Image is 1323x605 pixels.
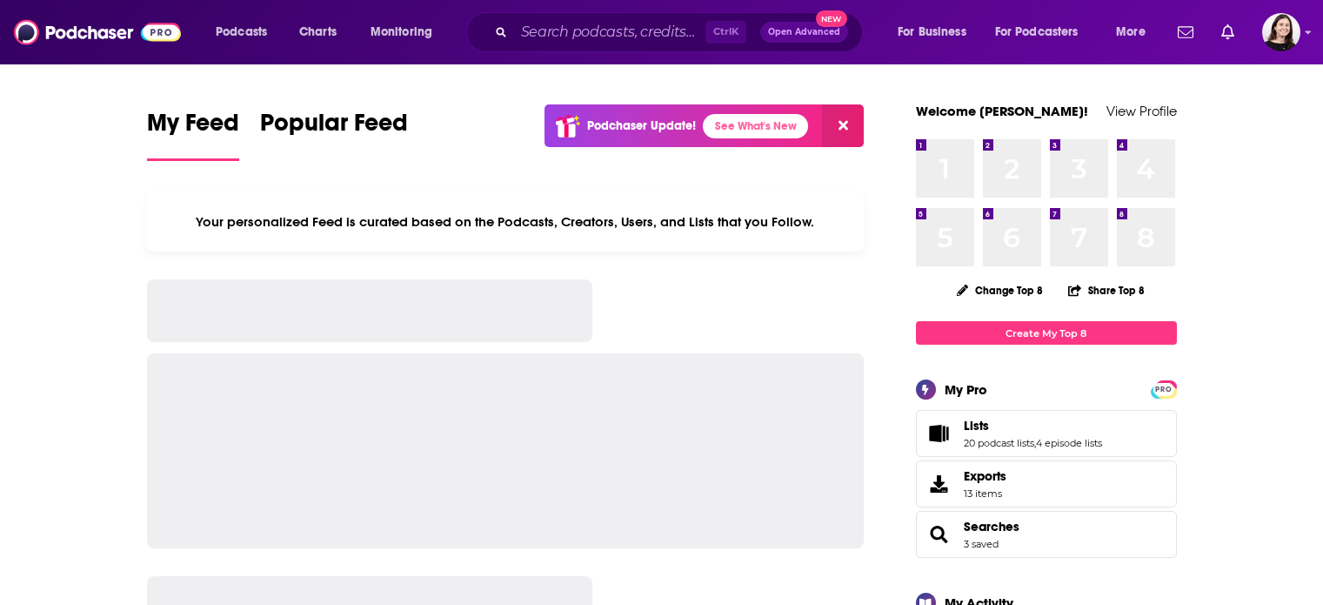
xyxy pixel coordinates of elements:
[885,18,988,46] button: open menu
[964,468,1006,484] span: Exports
[964,538,999,550] a: 3 saved
[147,108,239,161] a: My Feed
[299,20,337,44] span: Charts
[147,192,865,252] div: Your personalized Feed is curated based on the Podcasts, Creators, Users, and Lists that you Follow.
[703,114,808,138] a: See What's New
[1067,273,1146,307] button: Share Top 8
[916,103,1088,119] a: Welcome [PERSON_NAME]!
[916,321,1177,345] a: Create My Top 8
[1116,20,1146,44] span: More
[1171,17,1200,47] a: Show notifications dropdown
[916,511,1177,558] span: Searches
[483,12,879,52] div: Search podcasts, credits, & more...
[1262,13,1300,51] button: Show profile menu
[964,519,1019,534] a: Searches
[1034,437,1036,449] span: ,
[1262,13,1300,51] span: Logged in as lucynalen
[1214,17,1241,47] a: Show notifications dropdown
[1262,13,1300,51] img: User Profile
[964,418,989,434] span: Lists
[1153,382,1174,395] a: PRO
[216,20,267,44] span: Podcasts
[1153,383,1174,396] span: PRO
[964,487,1006,500] span: 13 items
[898,20,966,44] span: For Business
[946,279,1054,301] button: Change Top 8
[1106,103,1177,119] a: View Profile
[260,108,408,161] a: Popular Feed
[1104,18,1167,46] button: open menu
[358,18,455,46] button: open menu
[984,18,1104,46] button: open menu
[916,460,1177,508] a: Exports
[14,16,181,49] img: Podchaser - Follow, Share and Rate Podcasts
[816,10,847,27] span: New
[995,20,1079,44] span: For Podcasters
[916,410,1177,457] span: Lists
[260,108,408,148] span: Popular Feed
[514,18,705,46] input: Search podcasts, credits, & more...
[922,472,957,496] span: Exports
[760,22,848,43] button: Open AdvancedNew
[768,28,840,37] span: Open Advanced
[705,21,746,44] span: Ctrl K
[371,20,432,44] span: Monitoring
[945,381,987,398] div: My Pro
[288,18,347,46] a: Charts
[204,18,290,46] button: open menu
[922,421,957,446] a: Lists
[964,437,1034,449] a: 20 podcast lists
[922,522,957,547] a: Searches
[964,418,1102,434] a: Lists
[1036,437,1102,449] a: 4 episode lists
[587,118,696,133] p: Podchaser Update!
[147,108,239,148] span: My Feed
